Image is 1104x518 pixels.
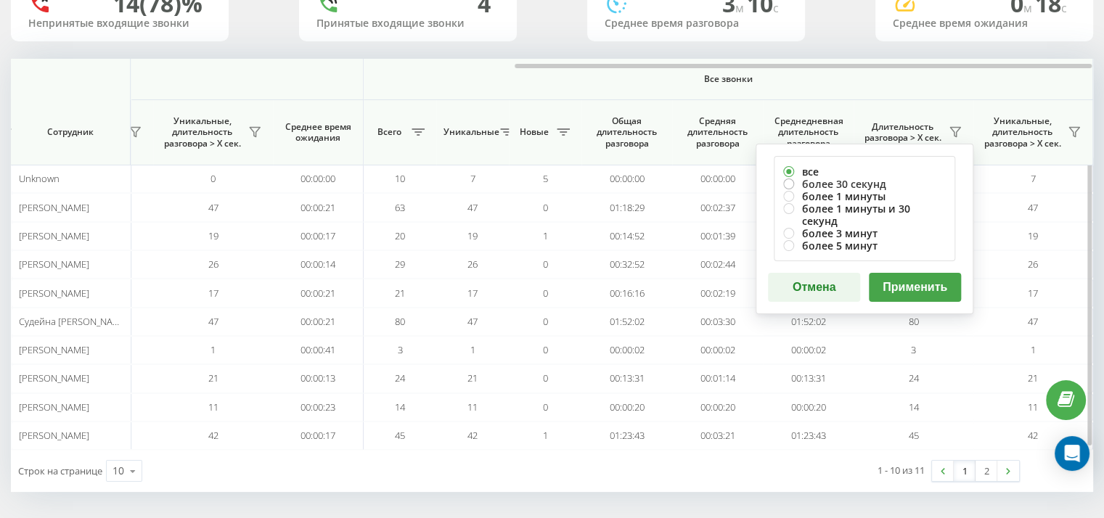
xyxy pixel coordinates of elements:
td: 00:00:02 [581,336,672,364]
span: 26 [467,258,478,271]
span: Всего [371,126,407,138]
span: 47 [208,201,218,214]
span: [PERSON_NAME] [19,201,89,214]
td: 00:00:20 [763,393,854,422]
span: 47 [467,315,478,328]
td: 00:00:21 [273,193,364,221]
span: Уникальные, длительность разговора > Х сек. [981,115,1063,149]
span: Unknown [19,172,60,185]
span: 80 [909,315,919,328]
span: 11 [467,400,478,414]
span: 21 [208,371,218,385]
button: Применить [869,273,961,302]
td: 00:00:13 [273,364,364,392]
span: 3 [911,343,916,356]
td: 00:00:20 [581,393,672,422]
span: Строк на странице [18,464,102,477]
span: 14 [909,400,919,414]
div: Среднее время разговора [605,17,788,30]
span: 3 [398,343,403,356]
span: 14 [395,400,405,414]
span: 63 [395,201,405,214]
td: 00:00:02 [763,336,854,364]
span: 7 [470,172,475,185]
span: 24 [395,371,405,385]
span: 0 [543,400,548,414]
span: Общая длительность разговора [592,115,661,149]
span: Сотрудник [23,126,118,138]
span: 19 [208,229,218,242]
td: 00:00:00 [273,165,364,193]
td: 00:02:37 [672,193,763,221]
td: 00:00:17 [273,422,364,450]
span: Судейна [PERSON_NAME] [19,315,128,328]
td: 00:02:44 [672,250,763,279]
span: 42 [1028,429,1038,442]
span: 0 [543,287,548,300]
td: 00:01:39 [672,222,763,250]
td: 00:14:52 [581,222,672,250]
span: 45 [909,429,919,442]
td: 00:32:52 [581,250,672,279]
span: 21 [395,287,405,300]
span: Все звонки [406,73,1050,85]
span: 0 [543,315,548,328]
td: 00:01:14 [672,364,763,392]
span: 0 [543,201,548,214]
span: Уникальные [443,126,496,138]
span: 21 [1028,371,1038,385]
span: 1 [210,343,216,356]
button: Отмена [768,273,860,302]
td: 01:23:43 [763,422,854,450]
span: 0 [543,371,548,385]
td: 00:13:31 [763,364,854,392]
span: 1 [1031,343,1036,356]
label: более 5 минут [783,239,946,252]
span: 1 [543,229,548,242]
span: 7 [1031,172,1036,185]
span: [PERSON_NAME] [19,429,89,442]
span: 0 [543,258,548,271]
span: 1 [470,343,475,356]
label: более 1 минуты [783,190,946,202]
td: 00:00:23 [273,393,364,422]
td: 00:02:19 [672,279,763,307]
td: 00:03:30 [672,308,763,336]
label: все [783,165,946,178]
td: 00:00:20 [672,393,763,422]
td: 00:00:21 [273,279,364,307]
span: 19 [1028,229,1038,242]
td: 00:00:21 [273,308,364,336]
td: 00:13:31 [581,364,672,392]
td: 01:18:29 [581,193,672,221]
span: [PERSON_NAME] [19,343,89,356]
span: 20 [395,229,405,242]
span: [PERSON_NAME] [19,229,89,242]
span: 17 [1028,287,1038,300]
td: 00:00:17 [273,222,364,250]
span: 11 [208,400,218,414]
label: более 1 минуты и 30 секунд [783,202,946,227]
span: Средняя длительность разговора [683,115,752,149]
td: 00:00:00 [581,165,672,193]
a: 2 [976,461,997,481]
td: 00:00:02 [672,336,763,364]
td: 00:16:16 [581,279,672,307]
span: 19 [467,229,478,242]
span: Длительность разговора > Х сек. [861,121,944,144]
div: Среднее время ожидания [893,17,1076,30]
div: 10 [113,464,124,478]
span: 29 [395,258,405,271]
span: 0 [210,172,216,185]
div: 1 - 10 из 11 [878,463,925,477]
span: 47 [1028,201,1038,214]
div: Open Intercom Messenger [1055,436,1089,471]
div: Принятые входящие звонки [316,17,499,30]
span: 17 [467,287,478,300]
td: 01:23:43 [581,422,672,450]
span: 47 [208,315,218,328]
td: 00:03:21 [672,422,763,450]
span: 10 [395,172,405,185]
span: 26 [1028,258,1038,271]
span: 26 [208,258,218,271]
